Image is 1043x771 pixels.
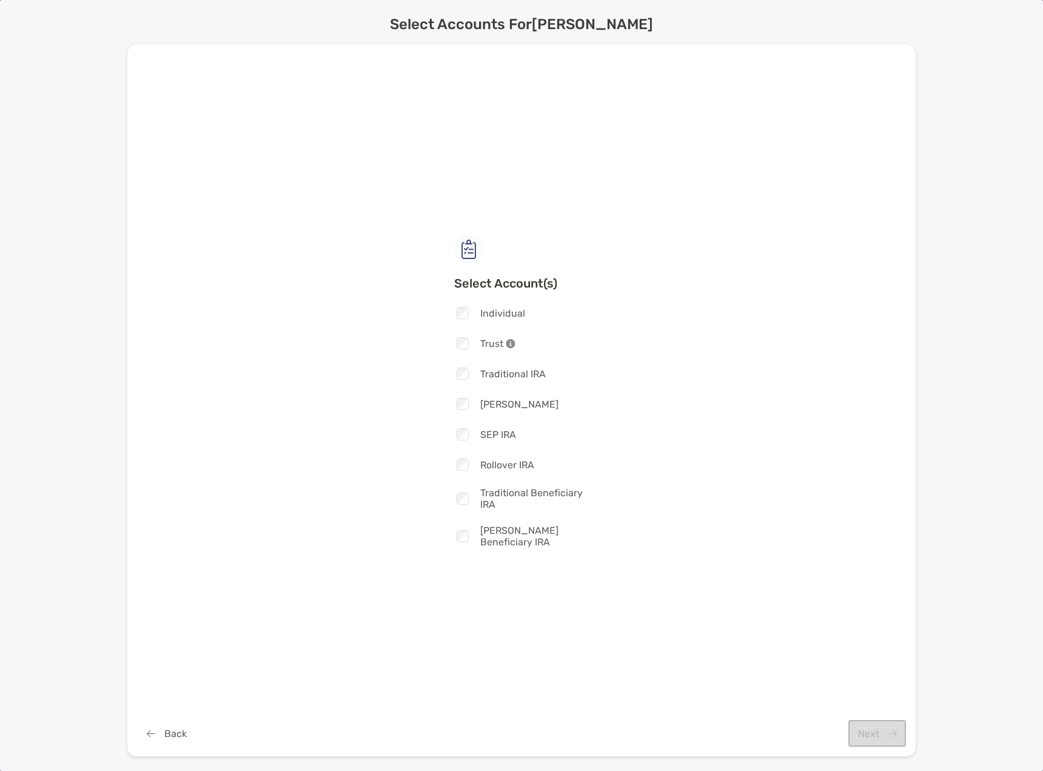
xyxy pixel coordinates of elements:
h2: Select Accounts For [PERSON_NAME] [390,16,653,33]
span: Trust [480,338,515,349]
img: info-icon [506,338,515,348]
span: Rollover IRA [480,459,534,471]
span: Individual [480,308,525,319]
span: Traditional Beneficiary IRA [480,487,589,510]
span: [PERSON_NAME] [480,399,558,410]
button: Back [137,720,196,747]
img: check list [454,235,483,264]
span: SEP IRA [480,429,516,440]
h3: Select Account(s) [454,276,589,291]
span: [PERSON_NAME] Beneficiary IRA [480,525,589,548]
span: Traditional IRA [480,368,546,380]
